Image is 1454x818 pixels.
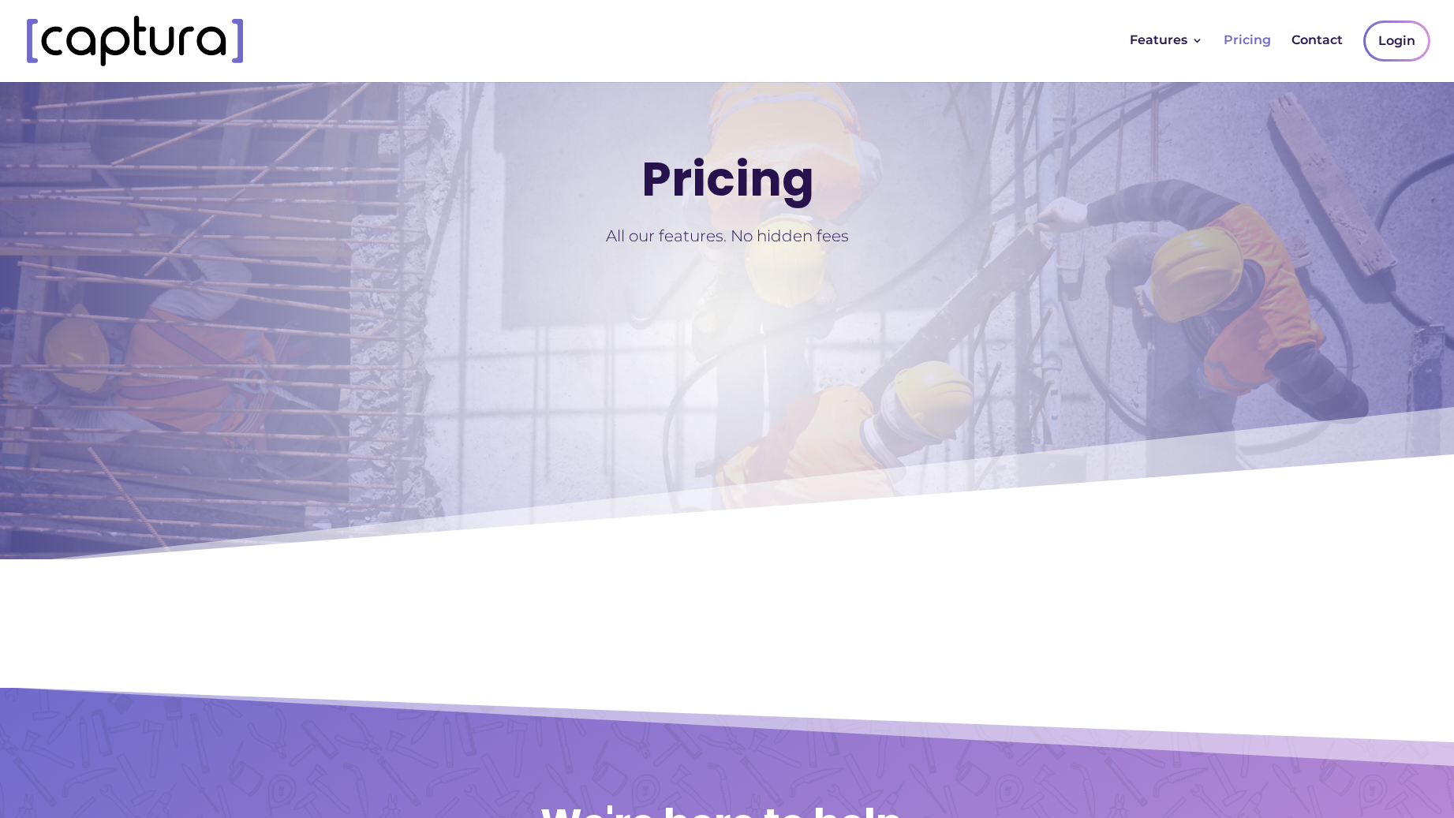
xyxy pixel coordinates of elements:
[1224,35,1271,74] a: Pricing
[301,155,1153,211] h1: Pricing
[1130,35,1203,74] a: Features
[451,222,1004,250] p: All our features. No hidden fees
[27,16,243,66] img: Captura
[1291,35,1343,74] a: Contact
[1366,23,1428,59] a: Login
